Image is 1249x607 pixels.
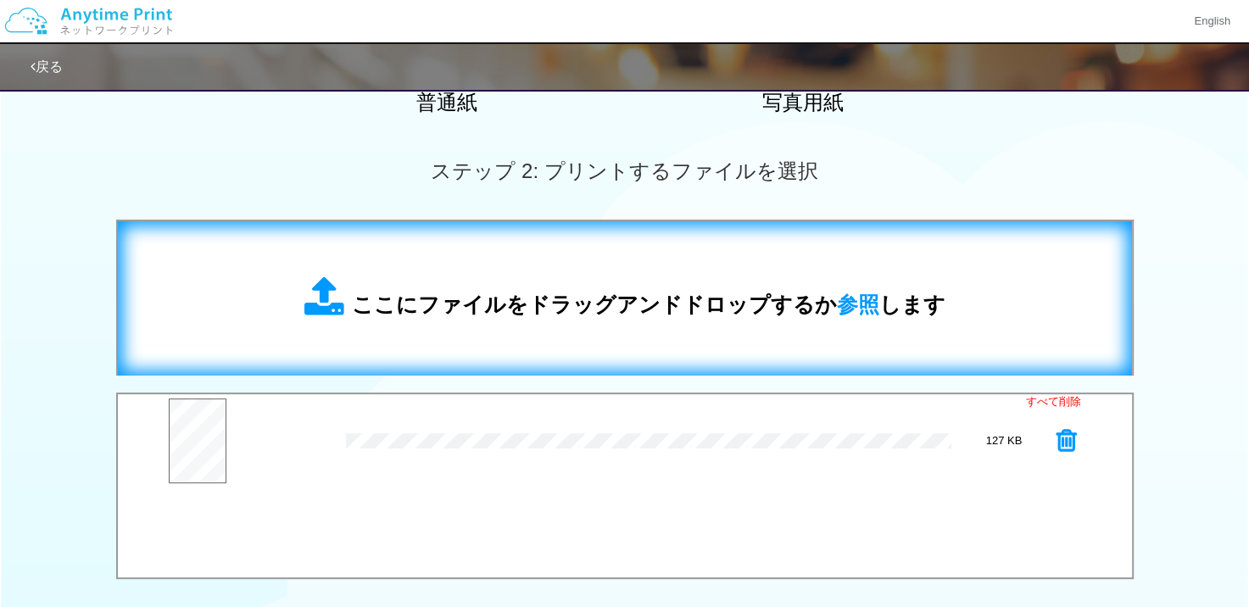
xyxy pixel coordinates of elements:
a: すべて削除 [1026,394,1081,410]
a: 戻る [31,59,63,74]
span: ステップ 2: プリントするファイルを選択 [431,159,817,182]
h2: 写真用紙 [655,92,951,114]
h2: 普通紙 [298,92,595,114]
span: 参照 [837,292,879,316]
div: 127 KB [951,433,1057,449]
span: ここにファイルをドラッグアンドドロップするか します [352,292,945,316]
